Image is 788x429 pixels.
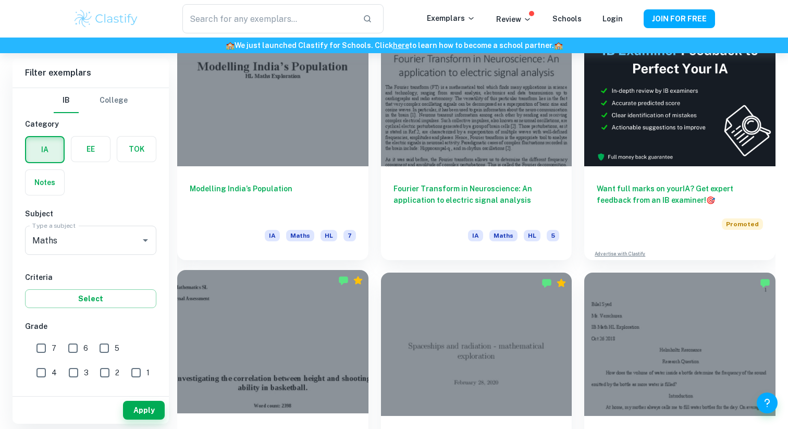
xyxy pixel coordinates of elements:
button: Open [138,233,153,248]
button: Notes [26,170,64,195]
span: 🏫 [554,41,563,50]
span: IA [265,230,280,241]
span: Maths [489,230,518,241]
h6: Modelling India’s Population [190,183,356,217]
a: Advertise with Clastify [595,250,645,258]
img: Clastify logo [73,8,139,29]
span: 1 [146,367,150,378]
img: Marked [760,278,770,288]
span: 7 [52,342,56,354]
span: Maths [286,230,314,241]
h6: Subject [25,208,156,219]
span: 🎯 [706,196,715,204]
label: Type a subject [32,221,76,230]
span: Promoted [722,218,763,230]
span: 7 [343,230,356,241]
a: here [393,41,409,50]
div: Filter type choice [54,88,128,113]
button: IB [54,88,79,113]
button: College [100,88,128,113]
a: Schools [552,15,582,23]
span: HL [524,230,540,241]
h6: Fourier Transform in Neuroscience: An application to electric signal analysis [393,183,560,217]
span: IA [468,230,483,241]
h6: Category [25,118,156,130]
span: HL [321,230,337,241]
a: Modelling India’s PopulationIAMathsHL7 [177,23,368,260]
button: IA [26,137,64,162]
h6: Grade [25,321,156,332]
button: Help and Feedback [757,393,778,413]
span: 4 [52,367,57,378]
button: Apply [123,401,165,420]
span: 5 [547,230,559,241]
div: Premium [353,275,363,286]
img: Marked [541,278,552,288]
button: EE [71,137,110,162]
h6: Criteria [25,272,156,283]
div: Premium [556,278,567,288]
span: 3 [84,367,89,378]
span: 6 [83,342,88,354]
button: Select [25,289,156,308]
img: Marked [338,275,349,286]
h6: Want full marks on your IA ? Get expert feedback from an IB examiner! [597,183,763,206]
span: 5 [115,342,119,354]
h6: We just launched Clastify for Schools. Click to learn how to become a school partner. [2,40,786,51]
span: 🏫 [226,41,235,50]
input: Search for any exemplars... [182,4,354,33]
a: Fourier Transform in Neuroscience: An application to electric signal analysisIAMathsHL5 [381,23,572,260]
button: TOK [117,137,156,162]
p: Exemplars [427,13,475,24]
button: JOIN FOR FREE [644,9,715,28]
p: Review [496,14,532,25]
h6: Filter exemplars [13,58,169,88]
a: Want full marks on yourIA? Get expert feedback from an IB examiner!PromotedAdvertise with Clastify [584,23,775,260]
span: 2 [115,367,119,378]
img: Thumbnail [584,23,775,166]
a: Login [602,15,623,23]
